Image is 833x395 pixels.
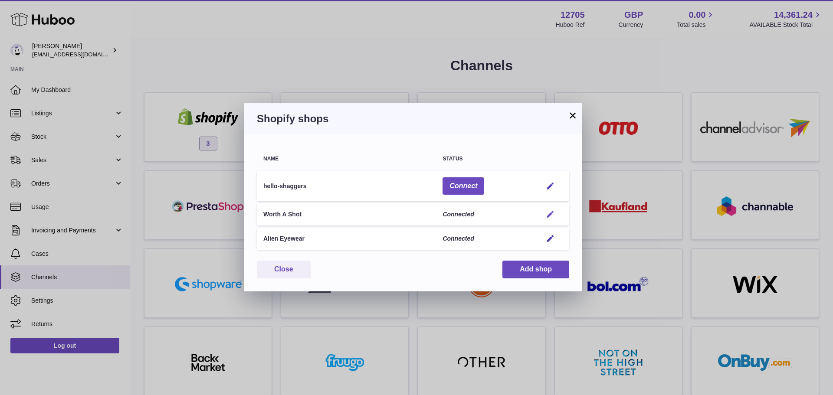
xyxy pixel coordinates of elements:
[263,156,430,162] div: Name
[257,171,436,202] td: hello-shaggers
[257,203,436,225] td: Worth A Shot
[436,228,536,250] td: Connected
[443,177,484,195] button: Connect
[257,261,311,278] button: Close
[257,112,569,126] h3: Shopify shops
[436,203,536,225] td: Connected
[502,261,569,278] button: Add shop
[443,156,529,162] div: Status
[257,228,436,250] td: Alien Eyewear
[567,110,578,121] button: ×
